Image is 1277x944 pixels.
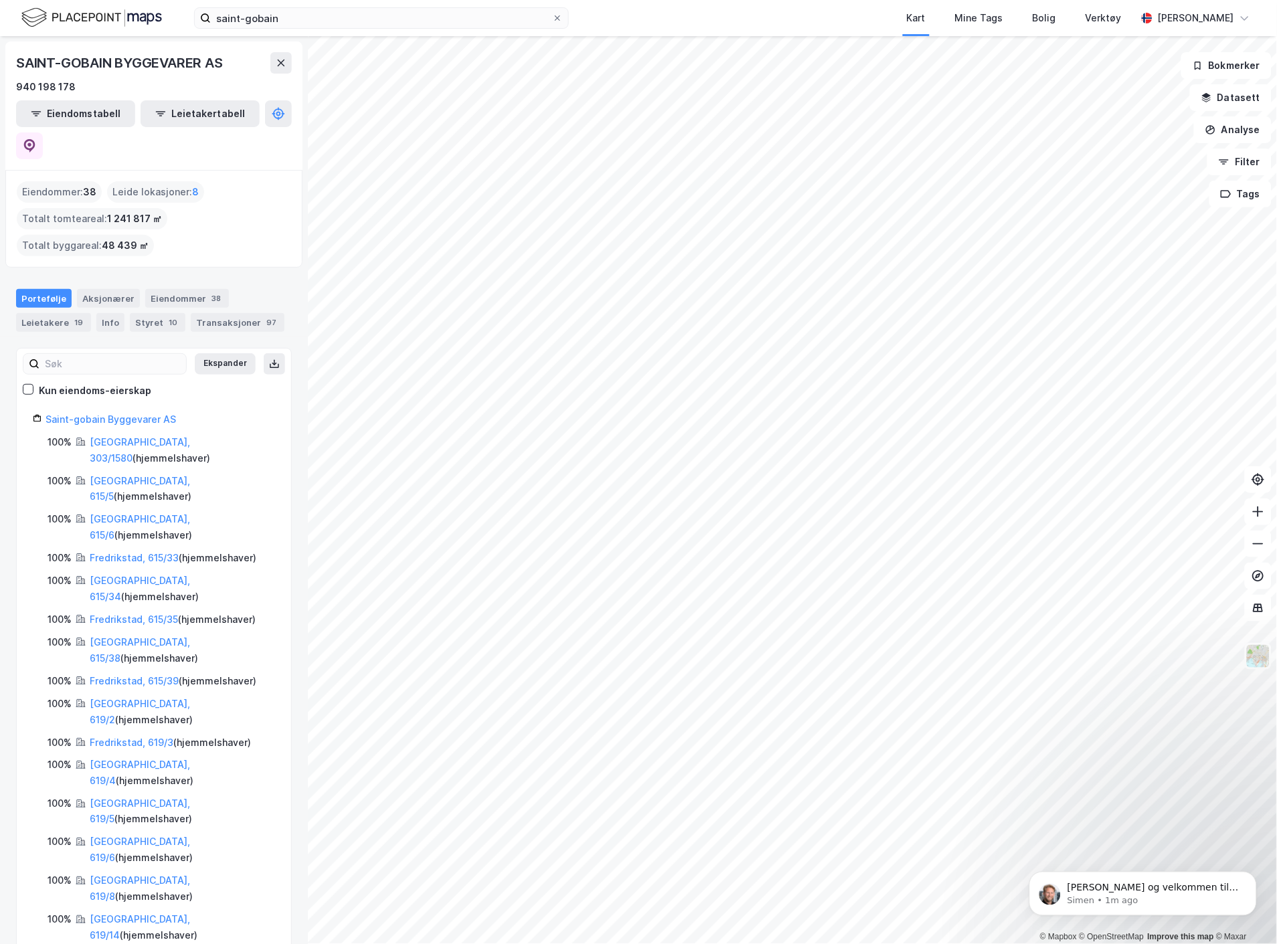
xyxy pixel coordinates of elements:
div: 940 198 178 [16,79,76,95]
div: Leietakere [16,313,91,332]
div: Info [96,313,124,332]
div: Eiendommer [145,289,229,308]
a: [GEOGRAPHIC_DATA], 619/6 [90,836,190,864]
a: [GEOGRAPHIC_DATA], 619/5 [90,798,190,826]
div: ( hjemmelshaver ) [90,912,275,944]
a: [GEOGRAPHIC_DATA], 615/6 [90,513,190,541]
a: Improve this map [1148,933,1214,942]
button: Analyse [1194,116,1272,143]
div: 10 [166,316,180,329]
div: 97 [264,316,279,329]
div: [PERSON_NAME] [1158,10,1234,26]
div: 100% [48,634,72,650]
div: ( hjemmelshaver ) [90,696,275,728]
a: Saint-gobain Byggevarer AS [46,413,176,425]
div: Bolig [1033,10,1056,26]
div: 100% [48,573,72,589]
a: Fredrikstad, 619/3 [90,737,173,748]
a: [GEOGRAPHIC_DATA], 619/8 [90,875,190,903]
span: 8 [192,184,199,200]
div: 100% [48,873,72,889]
img: Z [1246,644,1271,669]
div: ( hjemmelshaver ) [90,757,275,789]
button: Datasett [1190,84,1272,111]
div: Transaksjoner [191,313,284,332]
div: ( hjemmelshaver ) [90,573,275,605]
img: logo.f888ab2527a4732fd821a326f86c7f29.svg [21,6,162,29]
span: 48 439 ㎡ [102,238,149,254]
a: OpenStreetMap [1080,933,1144,942]
div: Kun eiendoms-eierskap [39,383,151,399]
span: 1 241 817 ㎡ [107,211,162,227]
a: Mapbox [1040,933,1077,942]
div: Eiendommer : [17,181,102,203]
div: 100% [48,550,72,566]
div: ( hjemmelshaver ) [90,511,275,543]
span: 38 [83,184,96,200]
div: 100% [48,611,72,628]
div: SAINT-GOBAIN BYGGEVARER AS [16,52,226,74]
div: ( hjemmelshaver ) [90,611,256,628]
button: Leietakertabell [141,100,260,127]
a: [GEOGRAPHIC_DATA], 303/1580 [90,436,190,464]
button: Eiendomstabell [16,100,135,127]
input: Søk [39,354,186,374]
div: 100% [48,696,72,712]
div: 19 [72,316,86,329]
div: 100% [48,434,72,450]
div: Portefølje [16,289,72,308]
a: Fredrikstad, 615/33 [90,552,179,563]
input: Søk på adresse, matrikkel, gårdeiere, leietakere eller personer [211,8,552,28]
div: Totalt byggareal : [17,235,154,256]
a: Fredrikstad, 615/35 [90,613,178,625]
button: Filter [1207,149,1272,175]
div: Styret [130,313,185,332]
div: Aksjonærer [77,289,140,308]
div: 100% [48,735,72,751]
a: [GEOGRAPHIC_DATA], 619/2 [90,698,190,725]
div: Mine Tags [955,10,1003,26]
div: ( hjemmelshaver ) [90,434,275,466]
a: [GEOGRAPHIC_DATA], 619/14 [90,914,190,941]
div: 100% [48,834,72,850]
a: [GEOGRAPHIC_DATA], 615/38 [90,636,190,664]
div: 38 [209,292,224,305]
div: 100% [48,757,72,773]
div: 100% [48,912,72,928]
div: Kart [907,10,926,26]
div: ( hjemmelshaver ) [90,673,256,689]
div: 100% [48,473,72,489]
a: [GEOGRAPHIC_DATA], 615/5 [90,475,190,502]
button: Bokmerker [1181,52,1272,79]
div: 100% [48,673,72,689]
div: Verktøy [1086,10,1122,26]
div: Leide lokasjoner : [107,181,204,203]
div: ( hjemmelshaver ) [90,634,275,666]
div: ( hjemmelshaver ) [90,873,275,905]
a: Fredrikstad, 615/39 [90,675,179,686]
div: 100% [48,511,72,527]
div: ( hjemmelshaver ) [90,796,275,828]
button: Ekspander [195,353,256,375]
iframe: Intercom notifications message [1009,844,1277,937]
button: Tags [1209,181,1272,207]
a: [GEOGRAPHIC_DATA], 619/4 [90,759,190,787]
a: [GEOGRAPHIC_DATA], 615/34 [90,575,190,602]
div: 100% [48,796,72,812]
div: ( hjemmelshaver ) [90,735,251,751]
div: ( hjemmelshaver ) [90,473,275,505]
div: Totalt tomteareal : [17,208,167,229]
div: ( hjemmelshaver ) [90,550,256,566]
div: ( hjemmelshaver ) [90,834,275,866]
